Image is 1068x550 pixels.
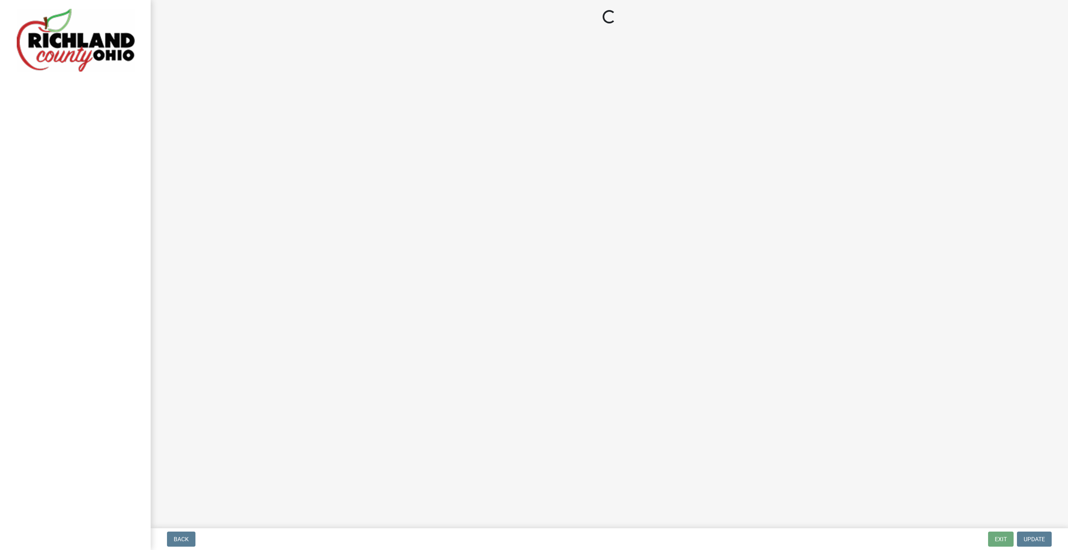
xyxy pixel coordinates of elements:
button: Back [167,532,195,547]
img: Richland County, Ohio [17,9,135,72]
span: Update [1024,536,1045,542]
span: Back [174,536,189,542]
button: Exit [988,532,1014,547]
button: Update [1017,532,1052,547]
